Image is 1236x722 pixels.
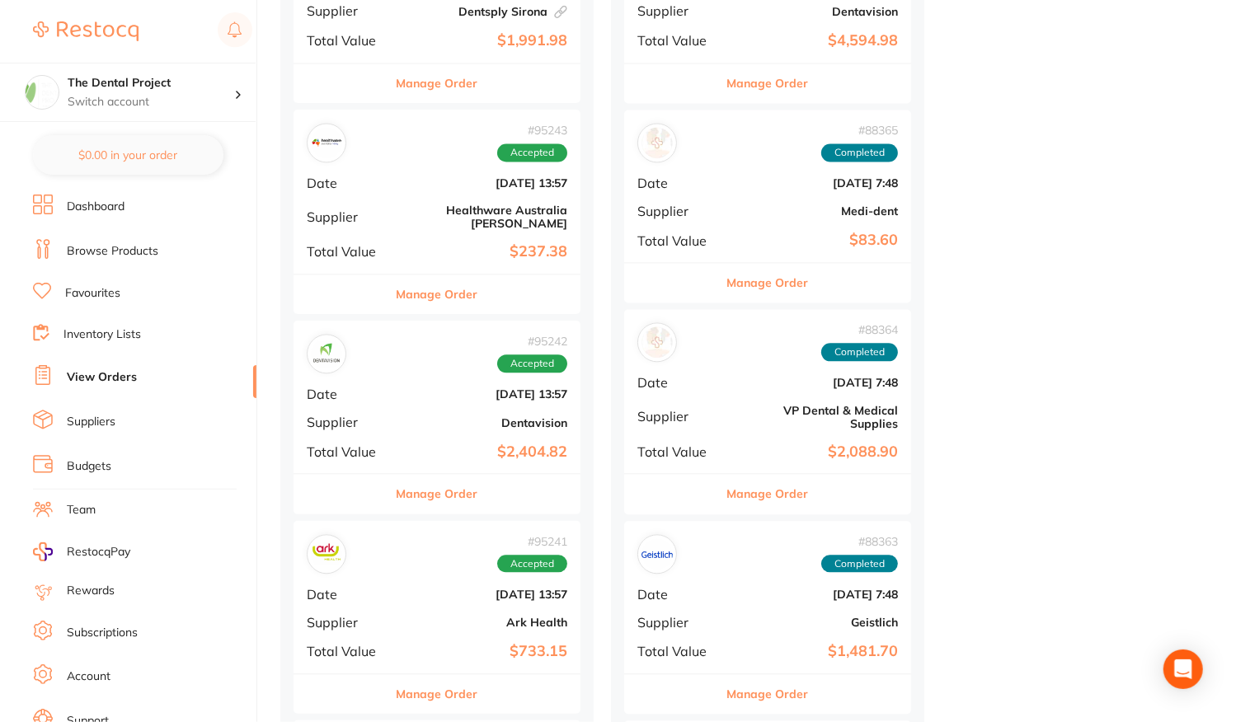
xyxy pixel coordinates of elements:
span: Total Value [637,33,720,48]
div: Open Intercom Messenger [1163,649,1203,689]
img: Restocq Logo [33,21,139,41]
a: Subscriptions [67,625,138,641]
span: RestocqPay [67,544,130,560]
span: Supplier [637,204,720,218]
a: Rewards [67,583,115,599]
a: RestocqPay [33,542,130,561]
b: Medi-dent [733,204,898,218]
span: Date [637,375,720,390]
span: # 95241 [497,535,567,548]
span: Date [307,176,389,190]
b: $2,088.90 [733,443,898,461]
a: Favourites [65,285,120,302]
span: # 95243 [497,124,567,137]
img: Dentavision [311,338,342,369]
button: Manage Order [397,474,478,513]
b: $237.38 [402,243,567,260]
span: Total Value [637,444,720,459]
span: Supplier [307,415,389,429]
a: Browse Products [67,243,158,260]
b: [DATE] 13:57 [402,387,567,401]
b: $1,991.98 [402,32,567,49]
span: Supplier [307,3,389,18]
b: $83.60 [733,232,898,249]
div: Ark Health#95241AcceptedDate[DATE] 13:57SupplierArk HealthTotal Value$733.15Manage Order [294,521,580,715]
span: Supplier [307,209,389,224]
img: The Dental Project [26,76,59,109]
span: Total Value [637,233,720,248]
span: Total Value [307,244,389,259]
button: Manage Order [727,474,809,513]
span: Total Value [307,33,389,48]
span: Supplier [637,409,720,424]
b: Ark Health [402,616,567,629]
b: $733.15 [402,643,567,660]
span: # 95242 [497,335,567,348]
p: Switch account [68,94,234,110]
span: Date [637,587,720,602]
a: Team [67,502,96,518]
span: Completed [821,143,898,162]
a: Account [67,668,110,685]
h4: The Dental Project [68,75,234,91]
button: Manage Order [397,674,478,714]
b: $1,481.70 [733,643,898,660]
img: Healthware Australia Ridley [311,127,342,158]
span: Total Value [307,644,389,659]
a: Inventory Lists [63,326,141,343]
span: # 88363 [821,535,898,548]
button: Manage Order [397,63,478,103]
a: View Orders [67,369,137,386]
b: [DATE] 13:57 [402,176,567,190]
span: Supplier [637,615,720,630]
span: Date [307,587,389,602]
span: Date [637,176,720,190]
span: Supplier [637,3,720,18]
a: Dashboard [67,199,125,215]
div: Dentavision#95242AcceptedDate[DATE] 13:57SupplierDentavisionTotal Value$2,404.82Manage Order [294,321,580,514]
span: Total Value [637,644,720,659]
span: Completed [821,555,898,573]
button: $0.00 in your order [33,135,223,175]
b: Dentsply Sirona [402,5,567,18]
button: Manage Order [397,274,478,314]
span: # 88365 [821,124,898,137]
a: Budgets [67,458,111,475]
b: VP Dental & Medical Supplies [733,404,898,430]
span: Accepted [497,354,567,373]
b: Geistlich [733,616,898,629]
b: [DATE] 7:48 [733,176,898,190]
img: Medi-dent [641,127,673,158]
button: Manage Order [727,63,809,103]
img: Geistlich [641,538,673,570]
b: [DATE] 7:48 [733,588,898,601]
b: $4,594.98 [733,32,898,49]
span: Supplier [307,615,389,630]
div: Healthware Australia Ridley#95243AcceptedDate[DATE] 13:57SupplierHealthware Australia [PERSON_NAM... [294,110,580,314]
button: Manage Order [727,674,809,714]
span: Date [307,387,389,401]
button: Manage Order [727,263,809,302]
span: Accepted [497,555,567,573]
b: [DATE] 13:57 [402,588,567,601]
img: VP Dental & Medical Supplies [641,326,673,358]
b: [DATE] 7:48 [733,376,898,389]
a: Restocq Logo [33,12,139,50]
span: Completed [821,343,898,361]
b: Healthware Australia [PERSON_NAME] [402,204,567,230]
img: Ark Health [311,538,342,570]
span: # 88364 [821,323,898,336]
b: Dentavision [402,416,567,429]
b: $2,404.82 [402,443,567,461]
a: Suppliers [67,414,115,430]
span: Accepted [497,143,567,162]
b: Dentavision [733,5,898,18]
span: Total Value [307,444,389,459]
img: RestocqPay [33,542,53,561]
